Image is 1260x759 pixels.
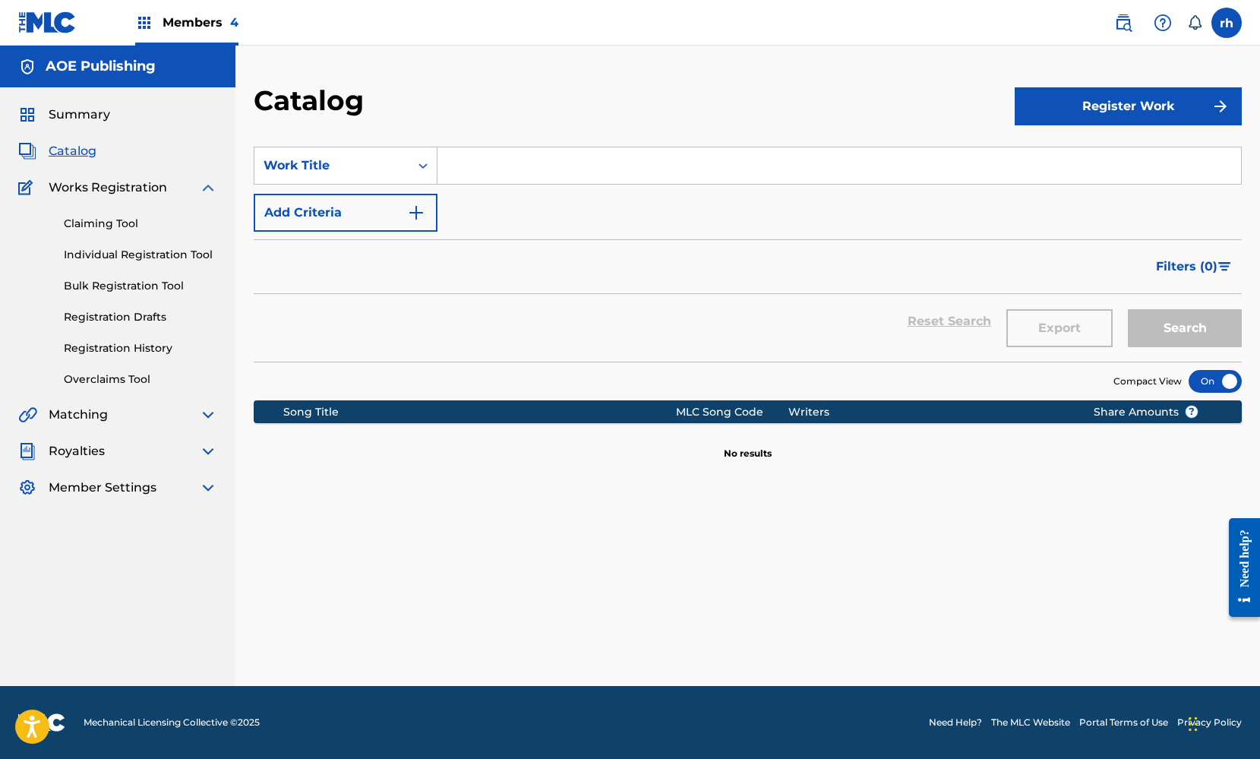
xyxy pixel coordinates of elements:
a: Overclaims Tool [64,372,217,387]
img: Matching [18,406,37,424]
img: f7272a7cc735f4ea7f67.svg [1211,97,1230,115]
img: expand [199,406,217,424]
div: User Menu [1211,8,1242,38]
iframe: Resource Center [1217,503,1260,633]
a: SummarySummary [18,106,110,124]
a: Need Help? [929,716,982,729]
span: Matching [49,406,108,424]
span: Share Amounts [1094,404,1198,420]
p: No results [724,429,772,460]
iframe: Chat Widget [1184,686,1260,759]
h2: Catalog [254,84,371,118]
a: Privacy Policy [1177,716,1242,729]
span: Catalog [49,142,96,160]
h5: AOE Publishing [46,58,156,75]
form: Search Form [254,147,1242,362]
span: Works Registration [49,179,167,197]
div: Help [1148,8,1178,38]
img: Accounts [18,58,36,76]
span: Mechanical Licensing Collective © 2025 [84,716,260,729]
span: Member Settings [49,479,156,497]
a: Individual Registration Tool [64,247,217,263]
a: Claiming Tool [64,216,217,232]
img: Member Settings [18,479,36,497]
img: expand [199,179,217,197]
img: 9d2ae6d4665cec9f34b9.svg [407,204,425,222]
img: expand [199,442,217,460]
span: Compact View [1113,375,1182,388]
div: Work Title [264,157,400,175]
img: Top Rightsholders [135,14,153,32]
a: Portal Terms of Use [1079,716,1168,729]
div: MLC Song Code [676,404,788,420]
img: search [1114,14,1132,32]
img: help [1154,14,1172,32]
span: ? [1186,406,1198,418]
img: Catalog [18,142,36,160]
a: Bulk Registration Tool [64,278,217,294]
span: Royalties [49,442,105,460]
img: expand [199,479,217,497]
button: Register Work [1015,87,1242,125]
a: Registration History [64,340,217,356]
a: Public Search [1108,8,1138,38]
div: Song Title [283,404,676,420]
img: MLC Logo [18,11,77,33]
div: Drag [1189,701,1198,747]
img: filter [1218,262,1231,271]
span: 4 [230,15,238,30]
img: logo [18,713,65,732]
span: Members [163,14,238,31]
div: Writers [788,404,1070,420]
span: Summary [49,106,110,124]
span: Filters ( 0 ) [1156,258,1217,276]
button: Filters (0) [1147,248,1242,286]
button: Add Criteria [254,194,437,232]
a: CatalogCatalog [18,142,96,160]
div: Notifications [1187,15,1202,30]
img: Summary [18,106,36,124]
a: The MLC Website [991,716,1070,729]
img: Royalties [18,442,36,460]
a: Registration Drafts [64,309,217,325]
img: Works Registration [18,179,38,197]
